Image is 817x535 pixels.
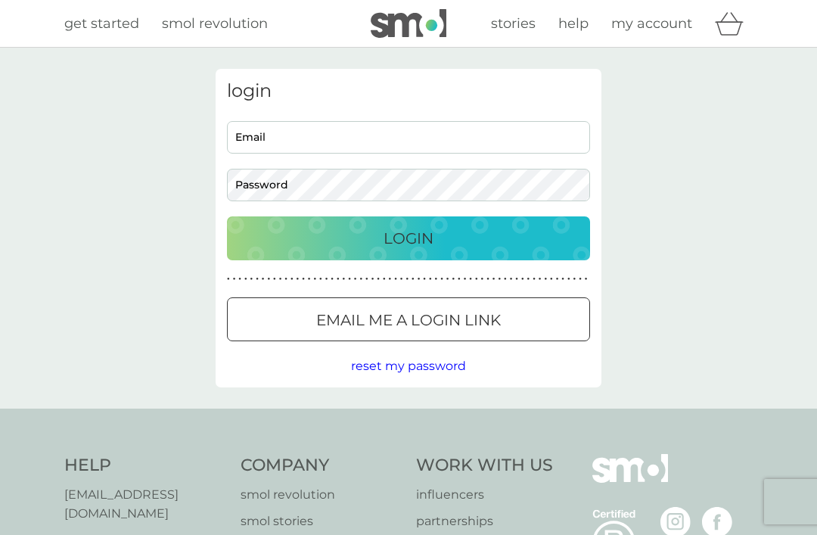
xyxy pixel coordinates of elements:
p: ● [359,275,362,283]
p: ● [319,275,322,283]
p: ● [313,275,316,283]
a: help [558,13,589,35]
p: ● [331,275,334,283]
p: ● [446,275,449,283]
p: ● [343,275,346,283]
button: Login [227,216,590,260]
p: ● [297,275,300,283]
a: partnerships [416,512,553,531]
p: ● [405,275,408,283]
h4: Company [241,454,402,477]
button: reset my password [351,356,466,376]
p: ● [267,275,270,283]
a: influencers [416,485,553,505]
p: ● [412,275,415,283]
button: Email me a login link [227,297,590,341]
p: ● [400,275,403,283]
p: ● [308,275,311,283]
p: ● [504,275,507,283]
a: smol revolution [241,485,402,505]
p: ● [273,275,276,283]
a: [EMAIL_ADDRESS][DOMAIN_NAME] [64,485,225,524]
span: reset my password [351,359,466,373]
a: my account [611,13,692,35]
p: ● [279,275,282,283]
p: ● [429,275,432,283]
p: ● [469,275,472,283]
p: ● [579,275,582,283]
p: ● [521,275,524,283]
p: ● [486,275,489,283]
p: ● [515,275,518,283]
p: ● [354,275,357,283]
p: ● [527,275,530,283]
p: ● [492,275,495,283]
p: ● [418,275,421,283]
p: ● [394,275,397,283]
p: ● [383,275,386,283]
p: ● [325,275,328,283]
img: smol [592,454,668,505]
div: basket [715,8,753,39]
span: stories [491,15,536,32]
p: ● [233,275,236,283]
p: ● [475,275,478,283]
p: ● [498,275,501,283]
p: ● [371,275,374,283]
p: ● [458,275,461,283]
h3: login [227,80,590,102]
h4: Work With Us [416,454,553,477]
a: smol revolution [162,13,268,35]
a: stories [491,13,536,35]
a: smol stories [241,512,402,531]
p: ● [348,275,351,283]
p: Login [384,226,433,250]
p: ● [573,275,576,283]
span: help [558,15,589,32]
p: ● [284,275,287,283]
p: ● [510,275,513,283]
p: ● [365,275,368,283]
p: ● [377,275,380,283]
span: my account [611,15,692,32]
span: smol revolution [162,15,268,32]
p: ● [556,275,559,283]
p: ● [337,275,340,283]
p: ● [452,275,455,283]
p: ● [567,275,570,283]
p: ● [250,275,253,283]
img: smol [371,9,446,38]
p: ● [533,275,536,283]
p: ● [238,275,241,283]
p: ● [227,275,230,283]
p: ● [256,275,259,283]
p: ● [585,275,588,283]
p: ● [302,275,305,283]
a: get started [64,13,139,35]
p: ● [423,275,426,283]
p: ● [561,275,564,283]
span: get started [64,15,139,32]
p: ● [550,275,553,283]
p: ● [290,275,294,283]
h4: Help [64,454,225,477]
p: ● [481,275,484,283]
p: ● [464,275,467,283]
p: ● [435,275,438,283]
p: ● [440,275,443,283]
p: ● [539,275,542,283]
p: Email me a login link [316,308,501,332]
p: ● [544,275,547,283]
p: ● [244,275,247,283]
p: ● [389,275,392,283]
p: ● [262,275,265,283]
